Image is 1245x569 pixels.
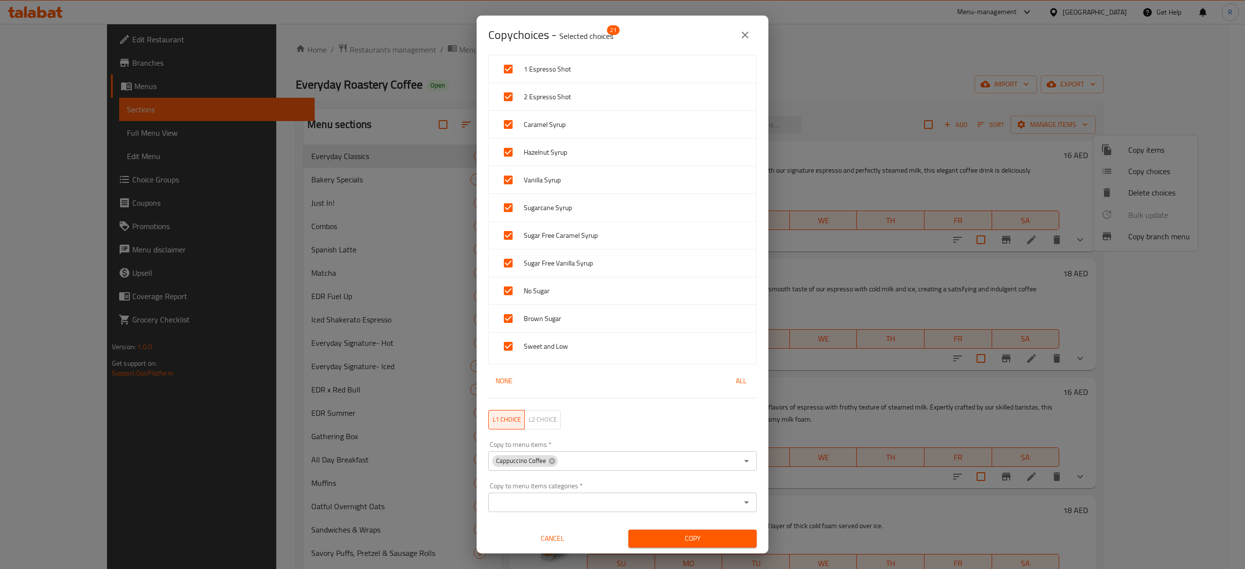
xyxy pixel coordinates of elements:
[524,257,748,269] span: Sugar Free Vanilla Syrup
[733,23,757,47] button: close
[559,30,613,42] p: Selected choices
[524,174,748,186] span: Vanilla Syrup
[524,63,748,75] span: 1 Espresso Shot
[524,119,748,131] span: Caramel Syrup
[524,313,748,325] span: Brown Sugar
[524,410,561,429] button: L2 choice
[636,533,749,545] span: Copy
[524,202,748,214] span: Sugarcane Syrup
[524,340,748,353] span: Sweet and Low
[740,496,753,509] button: Open
[492,375,516,387] span: None
[488,372,519,390] button: None
[524,230,748,242] span: Sugar Free Caramel Syrup
[529,414,557,425] span: L2 choice
[740,454,753,468] button: Open
[488,530,617,548] button: Cancel
[492,455,558,467] div: Cappuccino Coffee
[524,146,748,159] span: Hazelnut Syrup
[488,410,525,429] button: L1 choice
[492,456,550,465] span: Cappuccino Coffee
[488,24,613,46] span: Copy choices -
[729,375,753,387] span: All
[492,533,613,545] span: Cancel
[628,530,757,548] button: Copy
[726,372,757,390] button: All
[488,410,561,429] div: choice level
[524,91,748,103] span: 2 Espresso Shot
[493,414,521,425] span: L1 choice
[607,25,620,35] span: 21
[524,285,748,297] span: No Sugar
